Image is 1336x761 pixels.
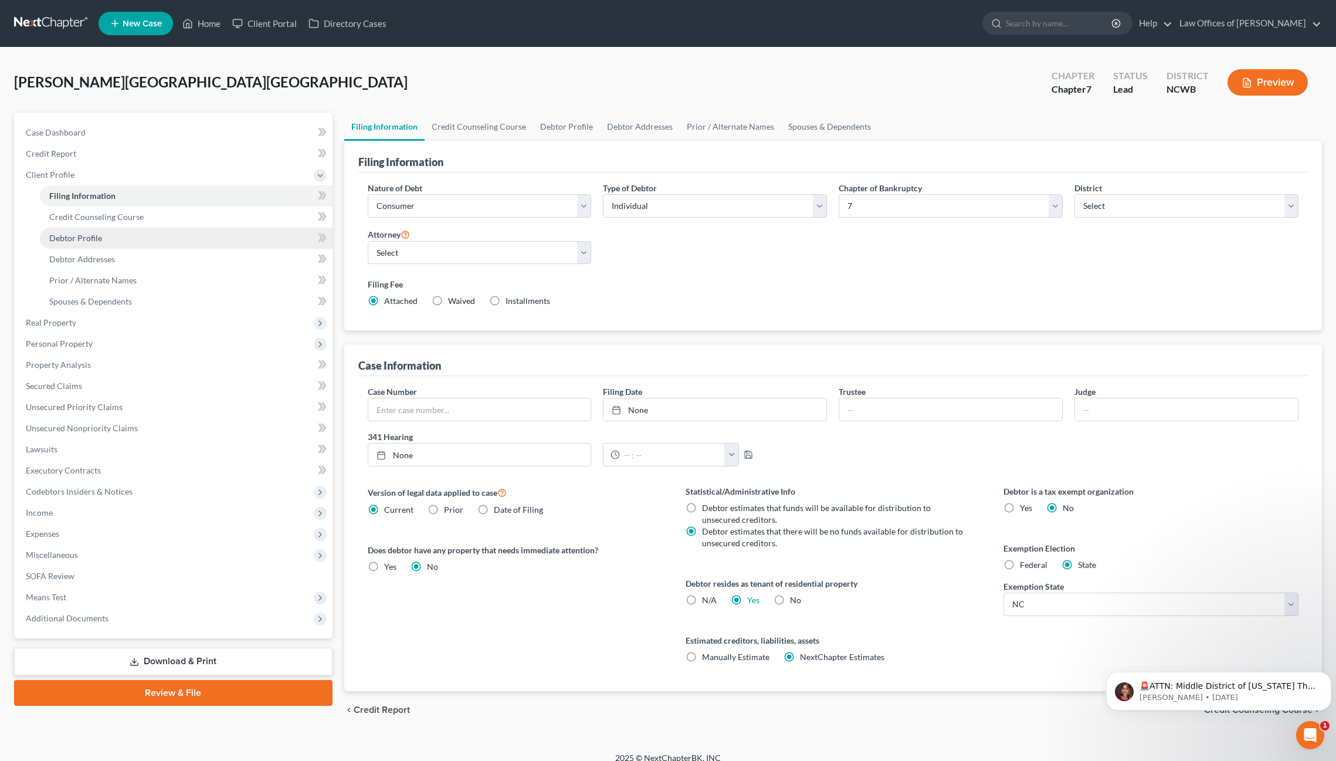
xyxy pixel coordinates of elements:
[702,595,717,605] span: N/A
[40,228,333,249] a: Debtor Profile
[1228,69,1308,96] button: Preview
[40,291,333,312] a: Spouses & Dependents
[680,113,781,141] a: Prior / Alternate Names
[16,376,333,397] a: Secured Claims
[781,113,878,141] a: Spouses & Dependents
[49,254,115,264] span: Debtor Addresses
[26,592,66,602] span: Means Test
[49,296,132,306] span: Spouses & Dependents
[1113,83,1148,96] div: Lead
[16,354,333,376] a: Property Analysis
[1006,12,1113,34] input: Search by name...
[358,358,441,373] div: Case Information
[1167,69,1209,83] div: District
[14,73,408,90] span: [PERSON_NAME][GEOGRAPHIC_DATA][GEOGRAPHIC_DATA]
[303,13,392,34] a: Directory Cases
[839,182,922,194] label: Chapter of Bankruptcy
[26,127,86,137] span: Case Dashboard
[1020,560,1047,570] span: Federal
[686,577,980,590] label: Debtor resides as tenant of residential property
[1133,13,1172,34] a: Help
[344,705,354,715] i: chevron_left
[368,544,662,556] label: Does debtor have any property that needs immediate attention?
[427,562,438,571] span: No
[600,113,680,141] a: Debtor Addresses
[26,613,108,623] span: Additional Documents
[1020,503,1032,513] span: Yes
[444,505,463,515] span: Prior
[448,296,475,306] span: Waived
[26,486,133,496] span: Codebtors Insiders & Notices
[702,652,769,662] span: Manually Estimate
[494,505,543,515] span: Date of Filing
[1167,83,1209,96] div: NCWB
[226,13,303,34] a: Client Portal
[368,278,1299,290] label: Filing Fee
[1113,69,1148,83] div: Status
[790,595,801,605] span: No
[26,465,101,475] span: Executory Contracts
[16,439,333,460] a: Lawsuits
[26,550,78,560] span: Miscellaneous
[177,13,226,34] a: Home
[26,529,59,539] span: Expenses
[425,113,533,141] a: Credit Counseling Course
[1074,385,1096,398] label: Judge
[14,648,333,675] a: Download & Print
[1086,83,1091,94] span: 7
[16,143,333,164] a: Credit Report
[533,113,600,141] a: Debtor Profile
[1003,542,1298,554] label: Exemption Election
[40,249,333,270] a: Debtor Addresses
[358,155,443,169] div: Filing Information
[1296,721,1324,749] iframe: Intercom live chat
[368,385,417,398] label: Case Number
[40,185,333,207] a: Filing Information
[26,444,57,454] span: Lawsuits
[747,595,759,605] a: Yes
[1320,721,1330,730] span: 1
[1074,182,1102,194] label: District
[620,444,725,466] input: -- : --
[1003,580,1064,593] label: Exemption State
[384,296,418,306] span: Attached
[384,562,396,571] span: Yes
[800,652,884,662] span: NextChapter Estimates
[26,317,76,327] span: Real Property
[1075,398,1298,421] input: --
[26,402,123,412] span: Unsecured Priority Claims
[1078,560,1096,570] span: State
[16,418,333,439] a: Unsecured Nonpriority Claims
[1063,503,1074,513] span: No
[686,485,980,498] label: Statistical/Administrative Info
[49,275,137,285] span: Prior / Alternate Names
[368,182,422,194] label: Nature of Debt
[16,566,333,587] a: SOFA Review
[603,182,657,194] label: Type of Debtor
[354,705,410,715] span: Credit Report
[686,634,980,647] label: Estimated creditors, liabilities, assets
[123,19,162,28] span: New Case
[1003,485,1298,498] label: Debtor is a tax exempt organization
[49,233,102,243] span: Debtor Profile
[26,170,74,180] span: Client Profile
[1174,13,1321,34] a: Law Offices of [PERSON_NAME]
[702,526,963,548] span: Debtor estimates that there will be no funds available for distribution to unsecured creditors.
[368,227,410,241] label: Attorney
[26,148,76,158] span: Credit Report
[384,505,413,515] span: Current
[40,207,333,228] a: Credit Counseling Course
[702,503,931,525] span: Debtor estimates that funds will be available for distribution to unsecured creditors.
[344,113,425,141] a: Filing Information
[1052,83,1094,96] div: Chapter
[839,385,866,398] label: Trustee
[16,122,333,143] a: Case Dashboard
[26,423,138,433] span: Unsecured Nonpriority Claims
[40,270,333,291] a: Prior / Alternate Names
[16,460,333,481] a: Executory Contracts
[839,398,1062,421] input: --
[26,571,74,581] span: SOFA Review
